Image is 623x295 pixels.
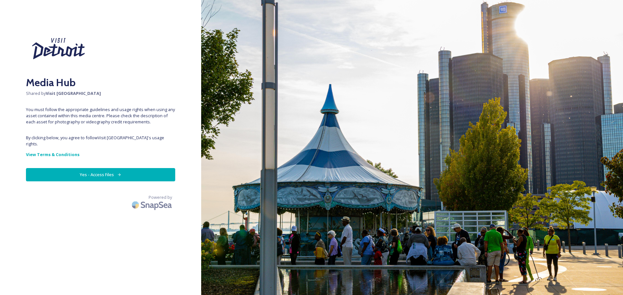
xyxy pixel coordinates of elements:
strong: View Terms & Conditions [26,152,79,157]
h2: Media Hub [26,75,175,90]
img: SnapSea Logo [130,197,175,212]
span: You must follow the appropriate guidelines and usage rights when using any asset contained within... [26,107,175,125]
span: By clicking below, you agree to follow Visit [GEOGRAPHIC_DATA] 's usage rights. [26,135,175,147]
button: Yes - Access Files [26,168,175,181]
img: Visit%20Detroit%20New%202024.svg [26,26,91,72]
strong: Visit [GEOGRAPHIC_DATA] [46,90,101,96]
span: Powered by [149,194,172,200]
span: Shared by [26,90,175,96]
a: View Terms & Conditions [26,151,175,158]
